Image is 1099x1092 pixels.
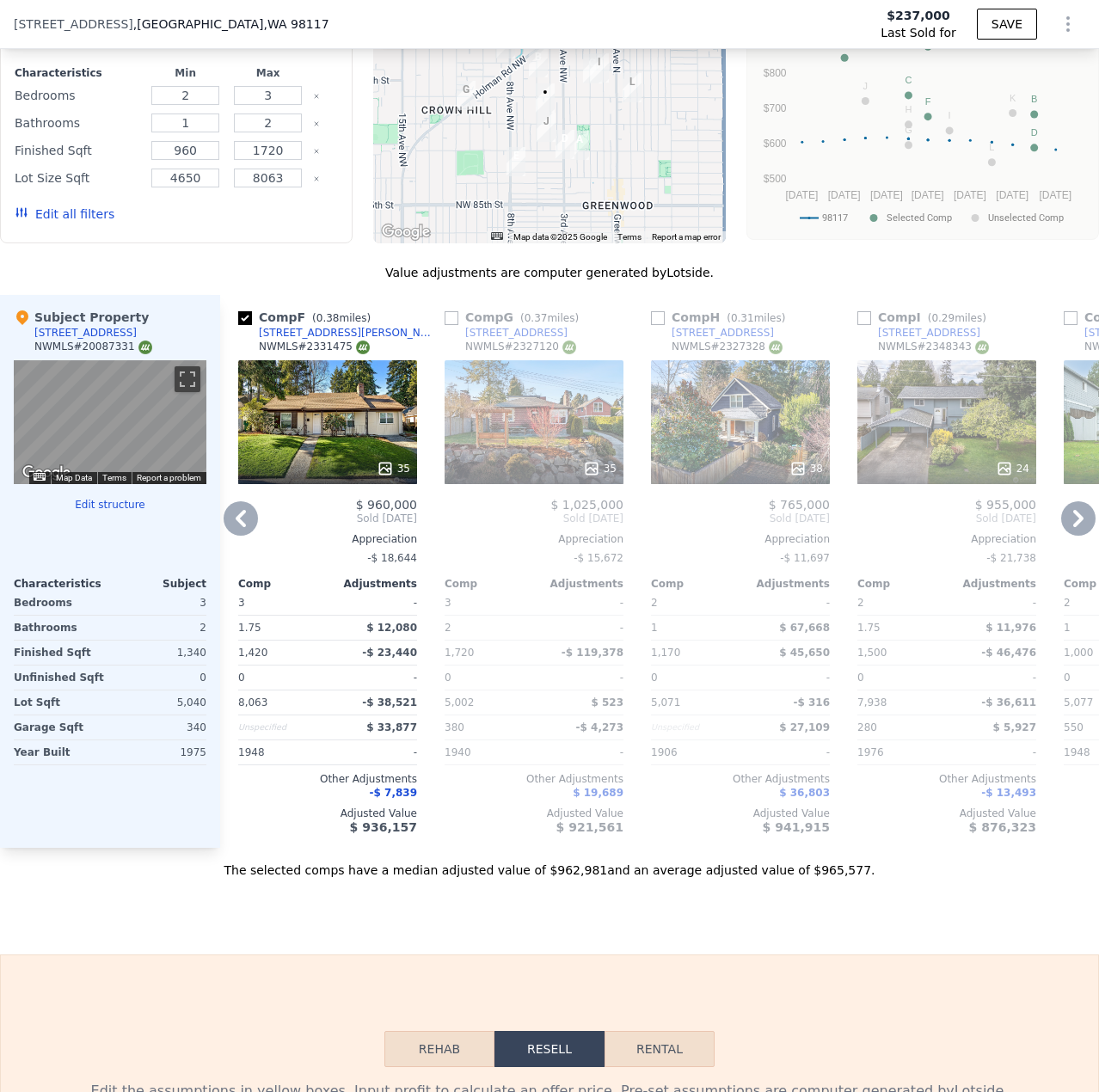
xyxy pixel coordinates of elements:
[238,532,417,546] div: Appreciation
[507,147,525,176] div: 647 NW 88th St
[537,740,623,764] div: -
[445,309,586,326] div: Comp G
[975,340,989,354] img: NWMLS Logo
[15,206,114,223] button: Edit all filters
[305,312,378,324] span: ( miles)
[591,696,623,709] span: $ 523
[905,125,912,135] text: G
[34,326,137,340] div: [STREET_ADDRESS]
[981,647,1036,659] span: -$ 46,476
[870,189,903,201] text: [DATE]
[878,326,980,340] div: [STREET_ADDRESS]
[14,690,107,715] div: Lot Sqft
[465,340,576,354] div: NWMLS # 2327120
[764,173,787,185] text: $500
[1031,127,1038,138] text: D
[491,232,503,240] button: Keyboard shortcuts
[445,326,568,340] a: [STREET_ADDRESS]
[570,131,589,160] div: 8748 2nd Ave NW
[18,462,75,484] a: Open this area in Google Maps (opens a new window)
[857,309,993,326] div: Comp I
[764,67,787,79] text: $800
[15,66,141,80] div: Characteristics
[769,340,783,354] img: NWMLS Logo
[238,715,324,739] div: Unspecified
[925,96,931,107] text: F
[14,591,107,615] div: Bedrooms
[779,622,830,634] span: $ 67,668
[857,532,1036,546] div: Appreciation
[259,340,370,354] div: NWMLS # 2331475
[14,360,206,484] div: Street View
[362,647,417,659] span: -$ 23,440
[138,340,152,354] img: NWMLS Logo
[857,597,864,609] span: 2
[110,577,206,591] div: Subject
[1064,597,1071,609] span: 2
[857,672,864,684] span: 0
[238,326,438,340] a: [STREET_ADDRESS][PERSON_NAME]
[623,73,642,102] div: 9256 Phinney Ave N
[328,577,417,591] div: Adjustments
[562,340,576,354] img: NWMLS Logo
[114,591,206,615] div: 3
[15,166,141,190] div: Lot Size Sqft
[238,807,417,820] div: Adjusted Value
[14,577,110,591] div: Characteristics
[828,189,861,201] text: [DATE]
[789,460,823,477] div: 38
[238,772,417,786] div: Other Adjustments
[931,312,955,324] span: 0.29
[313,148,320,155] button: Clear
[989,142,994,152] text: L
[744,666,830,690] div: -
[857,696,887,709] span: 7,938
[617,232,642,242] a: Terms (opens in new tab)
[822,212,848,224] text: 98117
[779,721,830,733] span: $ 27,109
[981,696,1036,709] span: -$ 36,611
[133,15,329,33] span: , [GEOGRAPHIC_DATA]
[175,366,200,392] button: Toggle fullscreen view
[1064,672,1071,684] span: 0
[356,340,370,354] img: NWMLS Logo
[881,24,956,41] span: Last Sold for
[238,309,378,326] div: Comp F
[1064,696,1093,709] span: 5,077
[758,21,1084,236] svg: A chart.
[445,577,534,591] div: Comp
[445,740,531,764] div: 1940
[238,597,245,609] span: 3
[1039,189,1071,201] text: [DATE]
[651,647,680,659] span: 1,170
[857,807,1036,820] div: Adjusted Value
[313,93,320,100] button: Clear
[331,666,417,690] div: -
[367,552,417,564] span: -$ 18,644
[537,591,623,615] div: -
[445,616,531,640] div: 2
[525,312,548,324] span: 0.37
[720,312,792,324] span: ( miles)
[536,83,555,113] div: 9229 4th Ave NW
[331,740,417,764] div: -
[529,48,548,77] div: 9552 6th Ave NW
[779,787,830,799] span: $ 36,803
[238,696,267,709] span: 8,063
[1031,94,1037,104] text: B
[651,597,658,609] span: 2
[993,721,1036,733] span: $ 5,927
[537,616,623,640] div: -
[651,807,830,820] div: Adjusted Value
[238,740,324,764] div: 1948
[905,75,912,85] text: C
[731,312,754,324] span: 0.31
[985,622,1036,634] span: $ 11,976
[793,696,830,709] span: -$ 316
[378,221,434,243] a: Open this area in Google Maps (opens a new window)
[537,113,556,142] div: 9023 4th Ave NW
[857,577,947,591] div: Comp
[513,312,586,324] span: ( miles)
[114,616,206,640] div: 2
[744,740,830,764] div: -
